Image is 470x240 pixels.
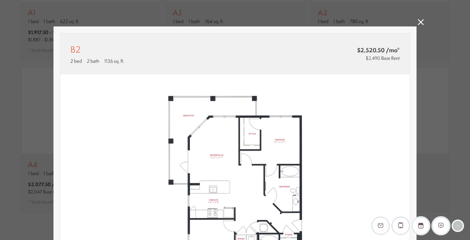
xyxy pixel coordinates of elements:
[70,58,82,64] span: 2 bed
[318,46,400,54] span: $2,520.50 /mo*
[70,43,81,56] p: B2
[366,55,400,61] span: $2,490 Base Rent
[104,58,124,64] span: 1136 sq. ft.
[87,58,99,64] span: 2 bath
